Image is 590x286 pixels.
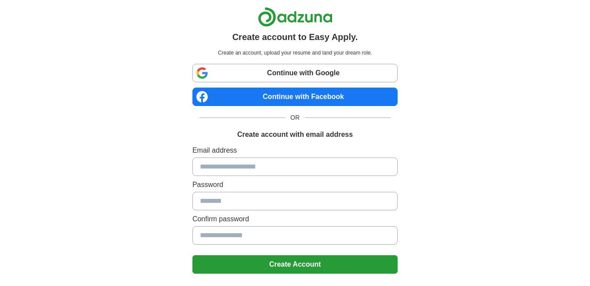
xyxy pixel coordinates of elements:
button: Create Account [192,255,398,274]
img: Adzuna logo [258,7,333,27]
a: Continue with Facebook [192,88,398,106]
label: Confirm password [192,214,398,224]
p: Create an account, upload your resume and land your dream role. [194,49,396,57]
h1: Create account to Easy Apply. [232,30,358,44]
span: OR [285,113,305,122]
h1: Create account with email address [237,129,353,140]
a: Continue with Google [192,64,398,82]
label: Password [192,180,398,190]
label: Email address [192,145,398,156]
